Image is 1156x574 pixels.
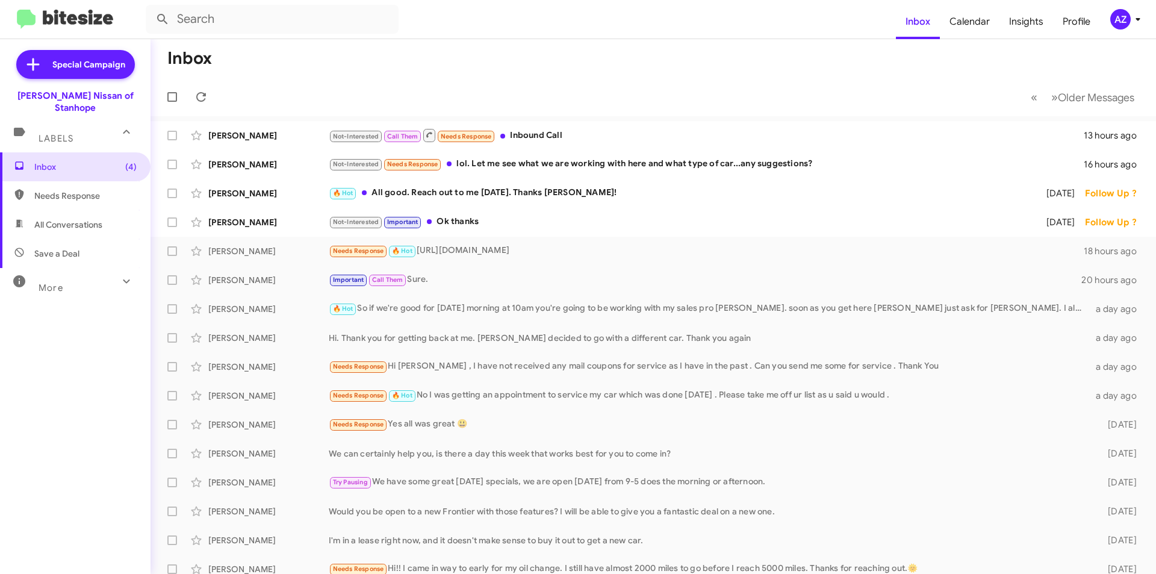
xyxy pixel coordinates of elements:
div: [PERSON_NAME] [208,303,329,315]
span: Save a Deal [34,248,79,260]
span: Needs Response [333,420,384,428]
span: 🔥 Hot [392,247,412,255]
span: Call Them [372,276,403,284]
a: Inbox [896,4,940,39]
div: Ok thanks [329,215,1031,229]
div: Follow Up ? [1085,216,1146,228]
span: 🔥 Hot [333,189,353,197]
span: Needs Response [34,190,137,202]
span: 🔥 Hot [333,305,353,313]
div: [PERSON_NAME] [208,448,329,460]
span: Important [333,276,364,284]
div: [PERSON_NAME] [208,361,329,373]
div: [DATE] [1089,476,1146,488]
span: Inbox [34,161,137,173]
span: Needs Response [333,565,384,573]
div: [URL][DOMAIN_NAME] [329,244,1084,258]
div: a day ago [1089,332,1146,344]
a: Insights [999,4,1053,39]
span: » [1051,90,1058,105]
span: « [1031,90,1037,105]
span: Needs Response [441,133,492,140]
span: Try Pausing [333,478,368,486]
span: Needs Response [387,160,438,168]
button: Previous [1024,85,1045,110]
div: 13 hours ago [1084,129,1146,142]
h1: Inbox [167,49,212,68]
div: 18 hours ago [1084,245,1146,257]
span: Older Messages [1058,91,1134,104]
span: Important [387,218,418,226]
div: I'm in a lease right now, and it doesn't make sense to buy it out to get a new car. [329,534,1089,546]
div: [DATE] [1089,505,1146,517]
span: Not-Interested [333,218,379,226]
span: Needs Response [333,247,384,255]
div: No I was getting an appointment to service my car which was done [DATE] . Please take me off ur l... [329,388,1089,402]
div: [PERSON_NAME] [208,245,329,257]
span: (4) [125,161,137,173]
div: a day ago [1089,303,1146,315]
div: [PERSON_NAME] [208,390,329,402]
span: 🔥 Hot [392,392,412,399]
div: Inbound Call [329,128,1084,143]
span: Special Campaign [52,58,125,70]
div: a day ago [1089,361,1146,373]
a: Special Campaign [16,50,135,79]
div: [DATE] [1031,216,1085,228]
div: [PERSON_NAME] [208,158,329,170]
span: Needs Response [333,392,384,399]
div: [PERSON_NAME] [208,129,329,142]
div: 16 hours ago [1084,158,1146,170]
div: [PERSON_NAME] [208,274,329,286]
div: [DATE] [1031,187,1085,199]
div: Hi [PERSON_NAME] , I have not received any mail coupons for service as I have in the past . Can y... [329,360,1089,373]
div: So if we're good for [DATE] morning at 10am you're going to be working with my sales pro [PERSON_... [329,302,1089,316]
span: More [39,282,63,293]
div: [DATE] [1089,534,1146,546]
div: [PERSON_NAME] [208,332,329,344]
div: a day ago [1089,390,1146,402]
div: Sure. [329,273,1081,287]
div: [DATE] [1089,419,1146,431]
span: Needs Response [333,363,384,370]
div: [PERSON_NAME] [208,187,329,199]
div: AZ [1110,9,1131,30]
div: Follow Up ? [1085,187,1146,199]
a: Profile [1053,4,1100,39]
div: lol. Let me see what we are working with here and what type of car...any suggestions? [329,157,1084,171]
div: [PERSON_NAME] [208,505,329,517]
div: Hi. Thank you for getting back at me. [PERSON_NAME] decided to go with a different car. Thank you... [329,332,1089,344]
div: [PERSON_NAME] [208,534,329,546]
span: All Conversations [34,219,102,231]
a: Calendar [940,4,999,39]
span: Not-Interested [333,133,379,140]
input: Search [146,5,399,34]
div: [PERSON_NAME] [208,216,329,228]
div: [PERSON_NAME] [208,419,329,431]
div: Would you be open to a new Frontier with those features? I will be able to give you a fantastic d... [329,505,1089,517]
span: Call Them [387,133,418,140]
span: Not-Interested [333,160,379,168]
div: [DATE] [1089,448,1146,460]
nav: Page navigation example [1024,85,1142,110]
div: All good. Reach out to me [DATE]. Thanks [PERSON_NAME]! [329,186,1031,200]
button: Next [1044,85,1142,110]
div: Yes all was great 😃 [329,417,1089,431]
div: 20 hours ago [1081,274,1146,286]
div: We have some great [DATE] specials, we are open [DATE] from 9-5 does the morning or afternoon. [329,475,1089,489]
div: [PERSON_NAME] [208,476,329,488]
button: AZ [1100,9,1143,30]
span: Labels [39,133,73,144]
div: We can certainly help you, is there a day this week that works best for you to come in? [329,448,1089,460]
